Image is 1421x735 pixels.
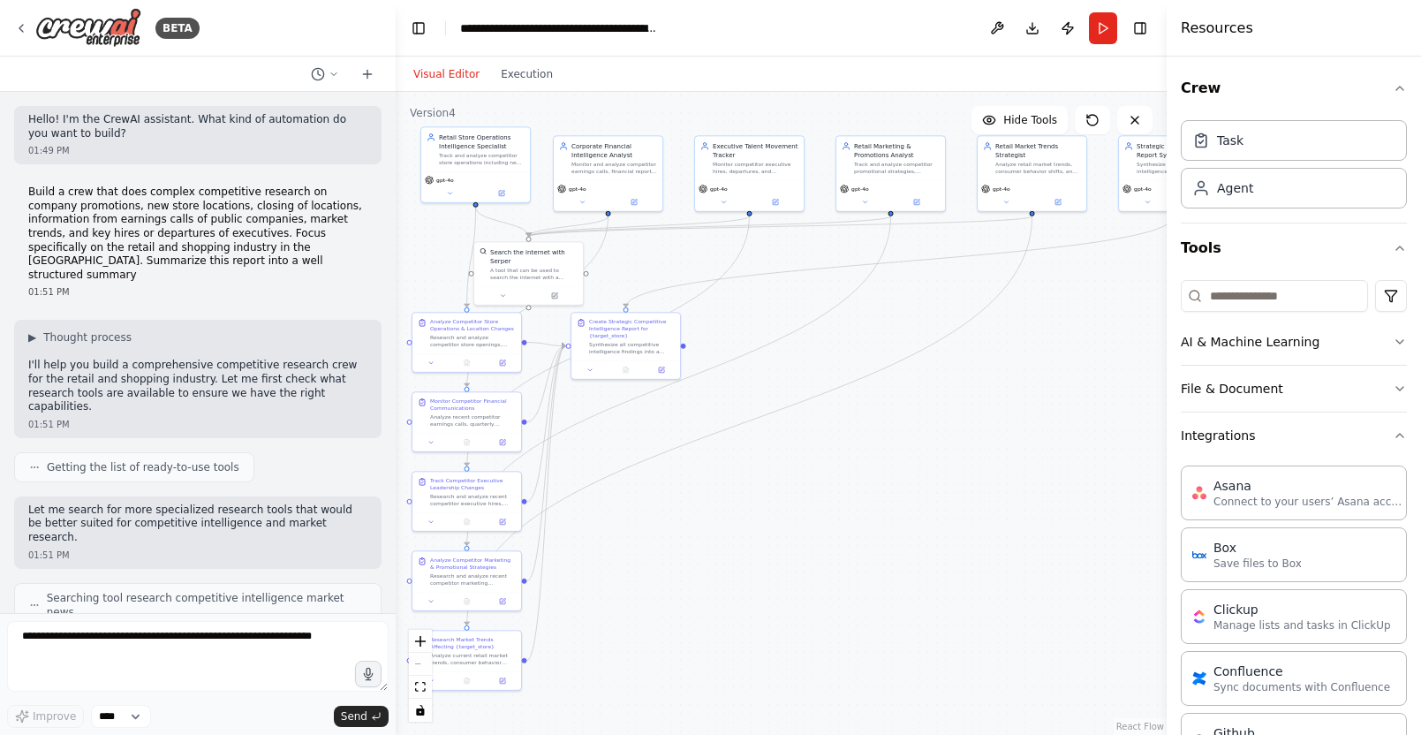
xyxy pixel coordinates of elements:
[409,699,432,722] button: toggle interactivity
[28,549,367,562] div: 01:51 PM
[334,706,389,727] button: Send
[35,8,141,48] img: Logo
[609,197,660,208] button: Open in side panel
[28,359,367,413] p: I'll help you build a comprehensive competitive research crew for the retail and shopping industr...
[155,18,200,39] div: BETA
[1116,722,1164,731] a: React Flow attribution
[854,141,940,159] div: Retail Marketing & Promotions Analyst
[1128,16,1153,41] button: Hide right sidebar
[409,630,432,722] div: React Flow controls
[971,106,1068,134] button: Hide Tools
[993,186,1010,193] span: gpt-4o
[47,460,239,474] span: Getting the list of ready-to-use tools
[607,365,644,375] button: No output available
[7,705,84,728] button: Improve
[1134,186,1152,193] span: gpt-4o
[1181,18,1253,39] h4: Resources
[710,186,728,193] span: gpt-4o
[751,197,801,208] button: Open in side panel
[448,676,485,686] button: No output available
[571,161,657,175] div: Monitor and analyze competitor earnings calls, financial reports, and strategic communications th...
[571,141,657,159] div: Corporate Financial Intelligence Analyst
[430,318,516,332] div: Analyze Competitor Store Operations & Location Changes
[412,471,522,532] div: Track Competitor Executive Leadership ChangesResearch and analyze recent competitor executive hir...
[28,144,367,157] div: 01:49 PM
[472,208,533,237] g: Edge from 09e6ca42-68ee-43c9-9db4-723afa068b25 to 956a1a8d-637d-43fc-9df7-0bc39d8ed28a
[412,630,522,691] div: Research Market Trends Affecting {target_store}Analyze current retail market trends, consumer beh...
[409,676,432,699] button: fit view
[571,312,681,380] div: Create Strategic Competitive Intelligence Report for {target_store}Synthesize all competitive int...
[1033,197,1084,208] button: Open in side panel
[430,398,516,412] div: Monitor Competitor Financial Communications
[406,16,431,41] button: Hide left sidebar
[463,216,1037,625] g: Edge from c5f84906-b08e-40a7-ad87-8f59bb09ed7b to c7466d3c-2388-4489-8a73-fb1de47dc49c
[854,161,940,175] div: Track and analyze competitor promotional strategies, marketing campaigns, and pricing initiatives...
[1118,135,1228,211] div: Strategic Intelligence Report SynthesizerSynthesize all competitive intelligence findings into a ...
[490,64,563,85] button: Execution
[439,133,525,150] div: Retail Store Operations Intelligence Specialist
[1213,680,1390,694] p: Sync documents with Confluence
[995,141,1081,159] div: Retail Market Trends Strategist
[1181,413,1407,458] button: Integrations
[28,186,367,282] p: Build a crew that does complex competitive research on company promotions, new store locations, c...
[1181,113,1407,223] div: Crew
[490,247,578,265] div: Search the internet with Serper
[527,342,566,427] g: Edge from b32ff3dc-ead2-4e16-a14b-8f2d7d110251 to 0531cd43-6d34-4ee5-9d59-01c937c3a738
[622,216,1178,307] g: Edge from ed89fbb5-bc5a-4115-835d-9f096f97706f to 0531cd43-6d34-4ee5-9d59-01c937c3a738
[28,330,36,345] span: ▶
[1192,610,1206,624] img: ClickUp
[713,141,798,159] div: Executive Talent Movement Tracker
[410,106,456,120] div: Version 4
[1213,539,1302,557] div: Box
[589,341,675,355] div: Synthesize all competitive intelligence findings into a comprehensive, executive-ready strategic ...
[527,342,566,586] g: Edge from 46560827-c50c-4643-af6d-854099202c49 to 0531cd43-6d34-4ee5-9d59-01c937c3a738
[1213,477,1408,495] div: Asana
[430,557,516,571] div: Analyze Competitor Marketing & Promotional Strategies
[43,330,132,345] span: Thought process
[995,161,1081,175] div: Analyze retail market trends, consumer behavior shifts, and industry disruptions that could affec...
[713,161,798,175] div: Monitor competitor executive hires, departures, and leadership changes that could signal strategi...
[525,216,1037,237] g: Edge from c5f84906-b08e-40a7-ad87-8f59bb09ed7b to 956a1a8d-637d-43fc-9df7-0bc39d8ed28a
[1181,319,1407,365] button: AI & Machine Learning
[403,64,490,85] button: Visual Editor
[28,113,367,140] p: Hello! I'm the CrewAI assistant. What kind of automation do you want to build?
[1213,618,1391,633] p: Manage lists and tasks in ClickUp
[1217,132,1243,149] div: Task
[409,630,432,653] button: zoom in
[473,241,584,306] div: SerperDevToolSearch the internet with SerperA tool that can be used to search the internet with a...
[1213,557,1302,571] p: Save files to Box
[488,517,518,527] button: Open in side panel
[1213,601,1391,618] div: Clickup
[553,135,663,211] div: Corporate Financial Intelligence AnalystMonitor and analyze competitor earnings calls, financial ...
[448,517,485,527] button: No output available
[430,493,516,507] div: Research and analyze recent competitor executive hires, departures, promotions, and leadership ch...
[1181,366,1407,412] button: File & Document
[1181,64,1407,113] button: Crew
[341,709,367,724] span: Send
[477,188,527,199] button: Open in side panel
[530,291,580,301] button: Open in side panel
[355,661,382,687] button: Click to speak your automation idea
[488,437,518,448] button: Open in side panel
[412,550,522,611] div: Analyze Competitor Marketing & Promotional StrategiesResearch and analyze recent competitor marke...
[694,135,805,211] div: Executive Talent Movement TrackerMonitor competitor executive hires, departures, and leadership c...
[488,676,518,686] button: Open in side panel
[527,342,566,665] g: Edge from c7466d3c-2388-4489-8a73-fb1de47dc49c to 0531cd43-6d34-4ee5-9d59-01c937c3a738
[448,437,485,448] button: No output available
[1137,161,1222,175] div: Synthesize all competitive intelligence findings into a strategic report specifically for {target...
[47,591,367,619] span: Searching tool research competitive intelligence market news
[1192,671,1206,686] img: Confluence
[28,418,367,431] div: 01:51 PM
[430,572,516,587] div: Research and analyze recent competitor marketing campaigns, promotional strategies, and pricing i...
[1217,179,1253,197] div: Agent
[892,197,941,208] button: Open in side panel
[463,208,480,307] g: Edge from 09e6ca42-68ee-43c9-9db4-723afa068b25 to 4683bfb3-6123-4203-bef6-592d8109fa8f
[430,636,516,650] div: Research Market Trends Affecting {target_store}
[1192,548,1206,562] img: Box
[436,177,454,184] span: gpt-4o
[525,216,896,237] g: Edge from af9e648c-1b50-4d83-b2d2-b3cf6c1f62e7 to 956a1a8d-637d-43fc-9df7-0bc39d8ed28a
[412,391,522,452] div: Monitor Competitor Financial CommunicationsAnalyze recent competitor earnings calls, quarterly re...
[304,64,346,85] button: Switch to previous chat
[28,285,367,299] div: 01:51 PM
[439,152,525,166] div: Track and analyze competitor store operations including new store openings, closures, expansions,...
